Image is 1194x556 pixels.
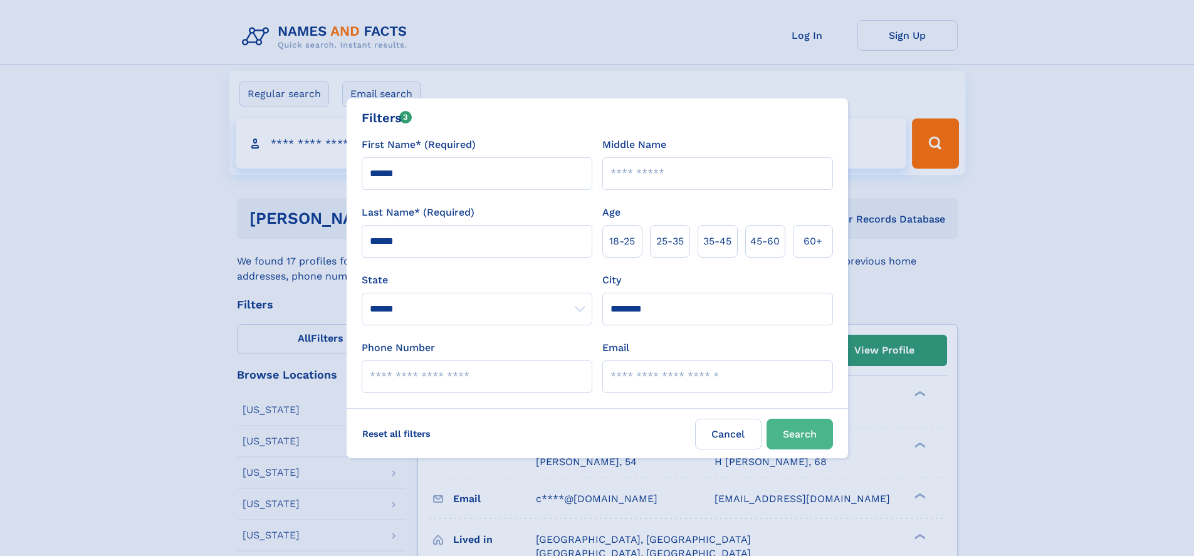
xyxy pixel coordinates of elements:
[602,273,621,288] label: City
[362,205,474,220] label: Last Name* (Required)
[750,234,780,249] span: 45‑60
[804,234,822,249] span: 60+
[362,273,592,288] label: State
[609,234,635,249] span: 18‑25
[602,205,621,220] label: Age
[354,419,439,449] label: Reset all filters
[703,234,731,249] span: 35‑45
[767,419,833,449] button: Search
[362,340,435,355] label: Phone Number
[602,137,666,152] label: Middle Name
[362,108,412,127] div: Filters
[695,419,762,449] label: Cancel
[656,234,684,249] span: 25‑35
[362,137,476,152] label: First Name* (Required)
[602,340,629,355] label: Email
